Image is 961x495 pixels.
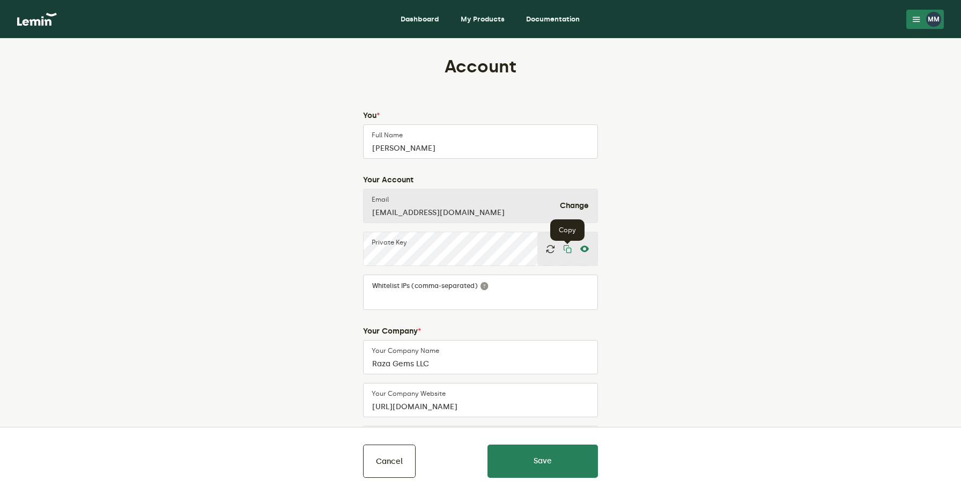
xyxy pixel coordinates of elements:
[906,10,944,29] button: MM
[372,282,489,290] label: Whitelist IPs (comma-separated)
[372,346,439,355] label: Your Company Name
[363,112,598,120] h4: You
[363,340,598,374] input: Your Company Name
[363,426,598,460] input: Contact Phone Number
[17,13,57,26] img: logo
[372,238,407,247] label: Private Key
[363,327,598,336] h4: Your Company
[363,124,598,159] input: Full Name
[392,11,448,28] a: Dashboard
[363,189,598,223] input: Email
[372,389,446,398] label: Your company website
[363,445,416,478] button: Cancel
[551,202,589,210] button: Change
[550,219,585,241] div: Copy
[487,445,598,478] button: Save
[363,56,598,77] h1: Account
[372,195,389,204] label: Email
[926,12,941,27] div: MM
[518,11,588,28] a: Documentation
[452,11,513,28] a: My Products
[372,131,403,139] label: Full Name
[363,383,598,417] input: Your company website
[363,176,598,184] h4: Your Account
